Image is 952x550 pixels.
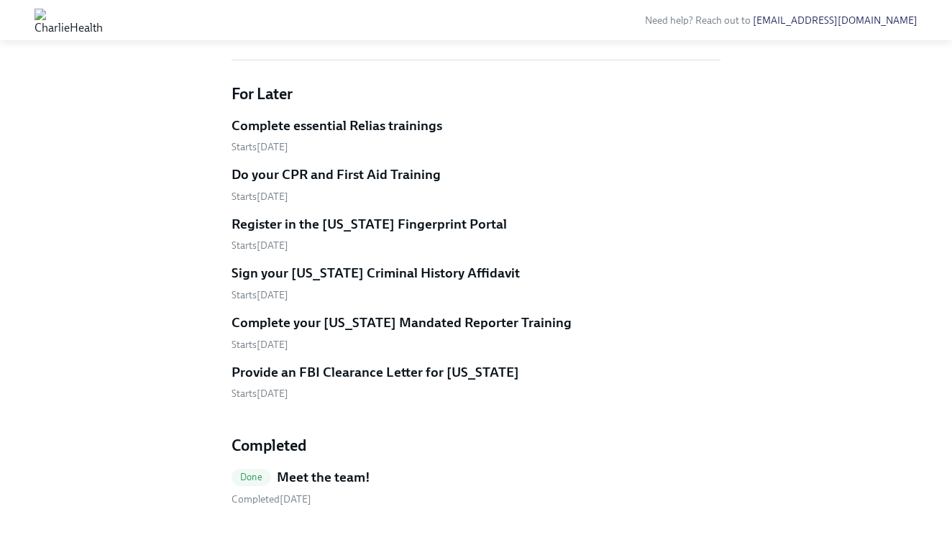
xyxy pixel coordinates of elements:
[232,493,311,505] span: Sunday, August 10th 2025, 12:42 pm
[645,14,917,27] span: Need help? Reach out to
[232,165,441,184] h5: Do your CPR and First Aid Training
[232,83,720,105] h4: For Later
[232,215,507,234] h5: Register in the [US_STATE] Fingerprint Portal
[232,116,720,155] a: Complete essential Relias trainingsStarts[DATE]
[277,468,370,487] h5: Meet the team!
[35,9,103,32] img: CharlieHealth
[232,339,288,351] span: Monday, August 11th 2025, 10:00 am
[232,165,720,203] a: Do your CPR and First Aid TrainingStarts[DATE]
[232,215,720,253] a: Register in the [US_STATE] Fingerprint PortalStarts[DATE]
[232,191,288,203] span: Monday, August 11th 2025, 10:00 am
[232,264,520,283] h5: Sign your [US_STATE] Criminal History Affidavit
[232,116,442,135] h5: Complete essential Relias trainings
[232,239,288,252] span: Monday, August 11th 2025, 10:00 am
[232,313,720,352] a: Complete your [US_STATE] Mandated Reporter TrainingStarts[DATE]
[232,388,288,400] span: Monday, August 25th 2025, 10:00 am
[232,435,720,457] h4: Completed
[232,141,288,153] span: Monday, August 11th 2025, 10:00 am
[232,264,720,302] a: Sign your [US_STATE] Criminal History AffidavitStarts[DATE]
[232,468,720,506] a: DoneMeet the team! Completed[DATE]
[232,472,271,482] span: Done
[232,289,288,301] span: Monday, August 11th 2025, 10:00 am
[232,363,720,401] a: Provide an FBI Clearance Letter for [US_STATE]Starts[DATE]
[232,313,572,332] h5: Complete your [US_STATE] Mandated Reporter Training
[753,14,917,27] a: [EMAIL_ADDRESS][DOMAIN_NAME]
[232,363,519,382] h5: Provide an FBI Clearance Letter for [US_STATE]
